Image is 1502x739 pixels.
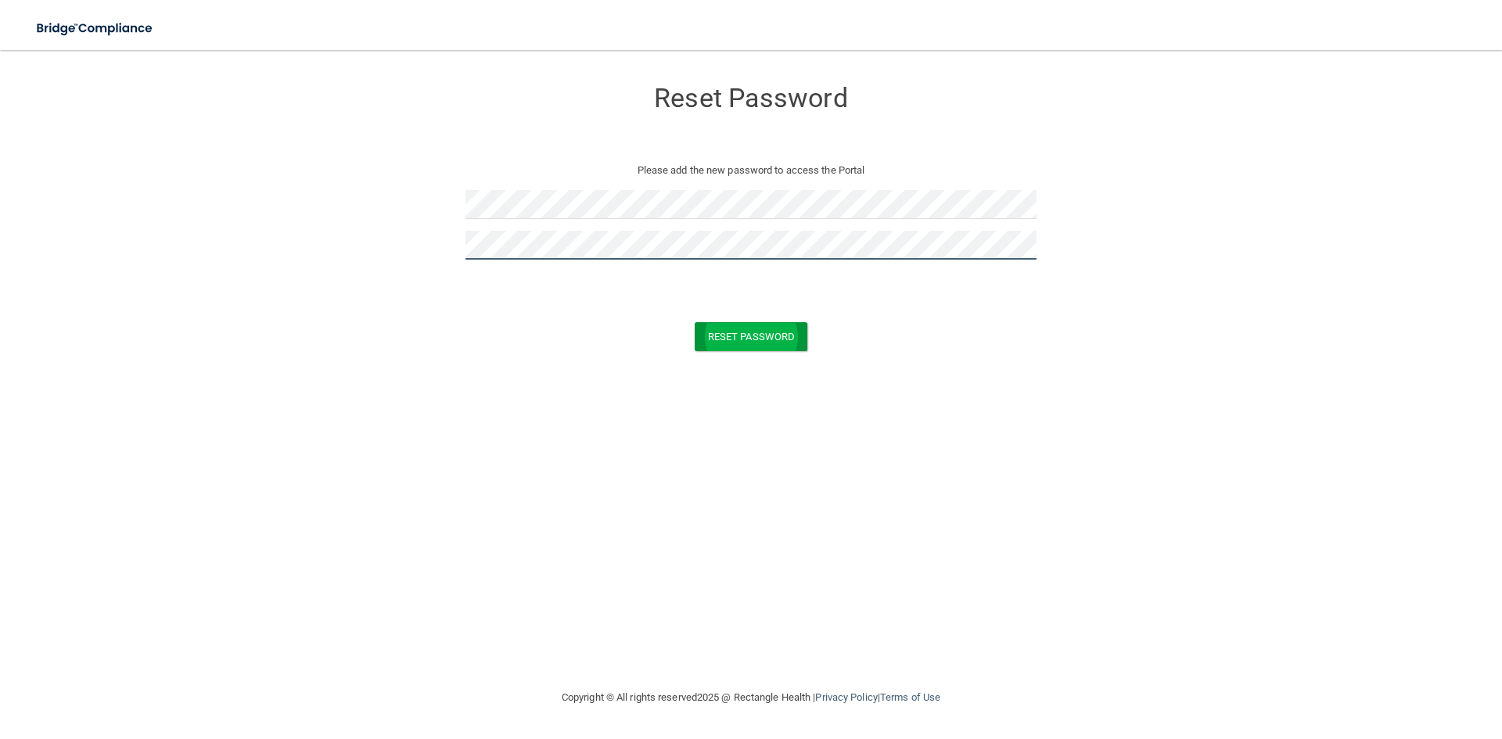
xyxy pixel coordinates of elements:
a: Terms of Use [880,691,940,703]
p: Please add the new password to access the Portal [477,161,1025,180]
h3: Reset Password [465,84,1037,113]
iframe: Drift Widget Chat Controller [1231,628,1483,691]
button: Reset Password [695,322,807,351]
img: bridge_compliance_login_screen.278c3ca4.svg [23,13,167,45]
a: Privacy Policy [815,691,877,703]
div: Copyright © All rights reserved 2025 @ Rectangle Health | | [465,673,1037,723]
